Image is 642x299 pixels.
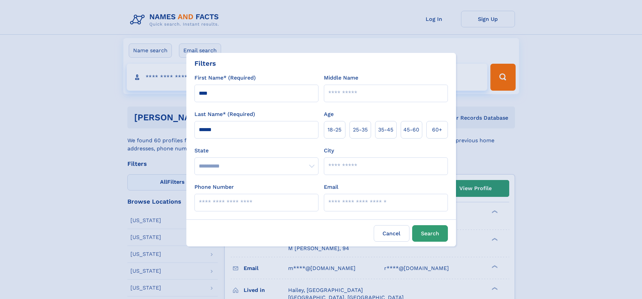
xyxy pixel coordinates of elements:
label: Phone Number [194,183,234,191]
div: Filters [194,58,216,68]
span: 60+ [432,126,442,134]
label: Middle Name [324,74,358,82]
label: Last Name* (Required) [194,110,255,118]
span: 25‑35 [353,126,368,134]
label: State [194,147,318,155]
label: First Name* (Required) [194,74,256,82]
span: 18‑25 [328,126,341,134]
label: City [324,147,334,155]
span: 45‑60 [403,126,419,134]
button: Search [412,225,448,242]
span: 35‑45 [378,126,393,134]
label: Age [324,110,334,118]
label: Email [324,183,338,191]
label: Cancel [374,225,409,242]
